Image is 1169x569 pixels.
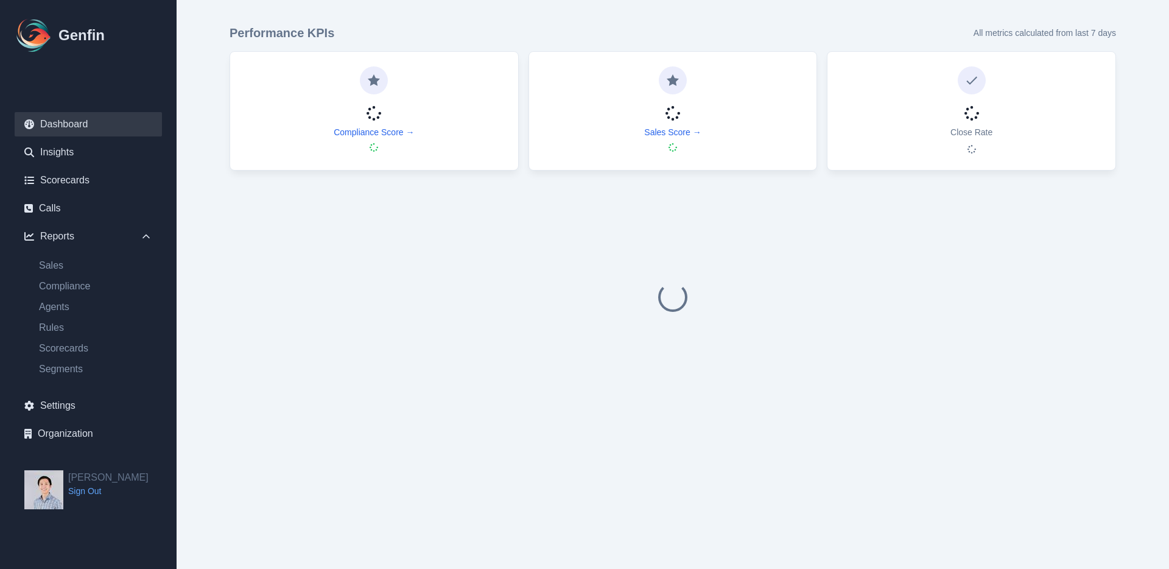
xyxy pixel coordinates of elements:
a: Insights [15,140,162,164]
h2: [PERSON_NAME] [68,470,149,485]
p: All metrics calculated from last 7 days [974,27,1116,39]
a: Rules [29,320,162,335]
a: Compliance [29,279,162,294]
a: Sales Score → [644,126,701,138]
a: Dashboard [15,112,162,136]
a: Agents [29,300,162,314]
a: Scorecards [15,168,162,193]
h1: Genfin [58,26,105,45]
a: Compliance Score → [334,126,414,138]
a: Segments [29,362,162,376]
p: Close Rate [950,126,992,138]
a: Calls [15,196,162,221]
a: Sign Out [68,485,149,497]
a: Organization [15,422,162,446]
a: Sales [29,258,162,273]
a: Scorecards [29,341,162,356]
div: Reports [15,224,162,249]
a: Settings [15,394,162,418]
h3: Performance KPIs [230,24,334,41]
img: Jeffrey Pang [24,470,63,509]
img: Logo [15,16,54,55]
